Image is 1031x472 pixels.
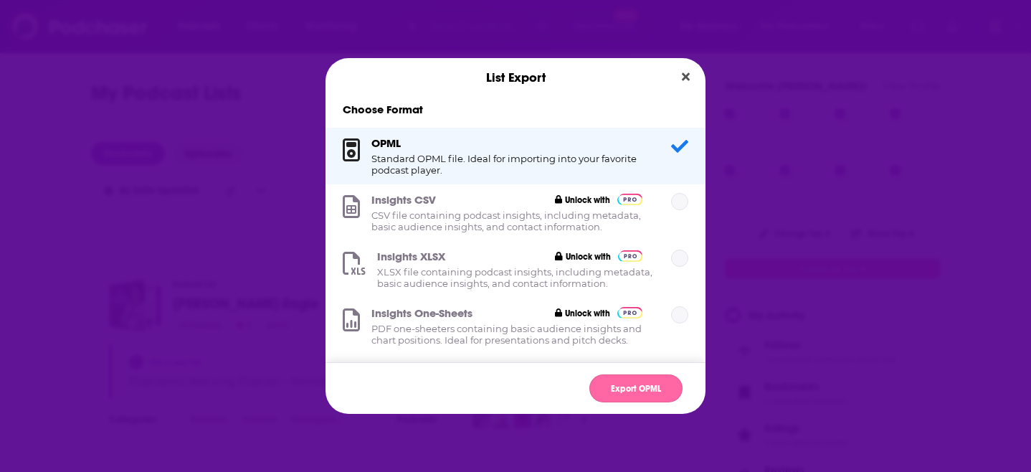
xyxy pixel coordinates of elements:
h1: PDF one-sheeters containing basic audience insights and chart positions. Ideal for presentations ... [371,323,654,346]
h1: Standard OPML file. Ideal for importing into your favorite podcast player. [371,153,654,176]
h3: Insights One-Sheets [371,306,551,320]
button: Unlock with [551,193,614,207]
h1: XLSX file containing podcast insights, including metadata, basic audience insights, and contact i... [377,266,654,289]
img: Podchaser Pro [618,250,643,262]
button: Export OPML [589,374,683,402]
img: Podchaser Pro [617,307,642,318]
h1: CSV file containing podcast insights, including metadata, basic audience insights, and contact in... [371,209,654,232]
button: Unlock with [551,250,614,263]
img: Podchaser Pro [617,194,642,205]
button: Unlock with [551,306,614,320]
h3: OPML [371,136,401,150]
button: Close [676,68,695,86]
div: List Export [326,58,705,97]
h3: Insights XLSX [377,250,551,263]
h1: Choose Format [326,103,705,116]
h3: Insights CSV [371,193,551,207]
